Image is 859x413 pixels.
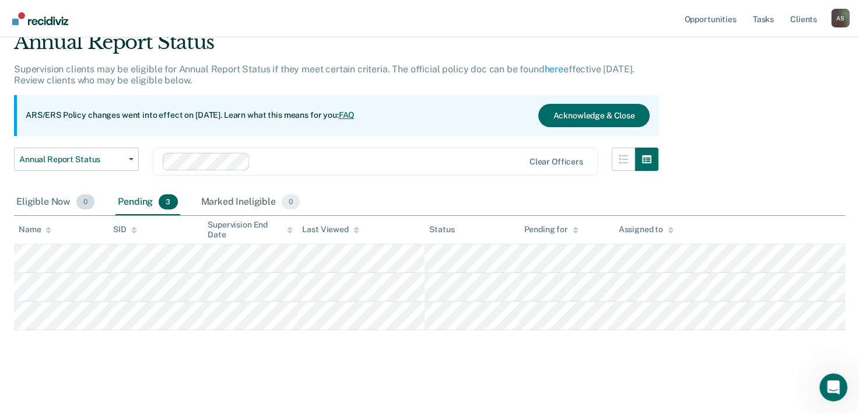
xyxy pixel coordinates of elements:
[46,335,70,343] span: Home
[619,225,674,235] div: Assigned to
[76,194,94,209] span: 0
[12,12,68,25] img: Recidiviz
[115,190,180,215] div: Pending3
[831,9,850,27] button: Profile dropdown button
[86,5,149,25] h1: Messages
[208,220,293,240] div: Supervision End Date
[152,335,197,343] span: Messages
[429,225,454,235] div: Status
[545,64,563,75] a: here
[302,225,359,235] div: Last Viewed
[19,225,51,235] div: Name
[19,155,124,164] span: Annual Report Status
[831,9,850,27] div: A S
[14,148,139,171] button: Annual Report Status
[339,110,355,120] a: FAQ
[14,190,97,215] div: Eligible Now0
[113,225,137,235] div: SID
[117,306,233,352] button: Messages
[819,373,847,401] iframe: Intercom live chat
[159,194,177,209] span: 3
[26,110,355,121] p: ARS/ERS Policy changes went into effect on [DATE]. Learn what this means for you:
[14,64,634,86] p: Supervision clients may be eligible for Annual Report Status if they meet certain criteria. The o...
[524,225,578,235] div: Pending for
[538,104,649,127] button: Acknowledge & Close
[530,157,583,167] div: Clear officers
[78,164,156,178] h2: No messages
[205,5,226,26] div: Close
[27,190,207,202] span: Messages from the team will be shown here
[14,30,658,64] div: Annual Report Status
[282,194,300,209] span: 0
[199,190,303,215] div: Marked Ineligible0
[54,270,180,293] button: Send us a message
